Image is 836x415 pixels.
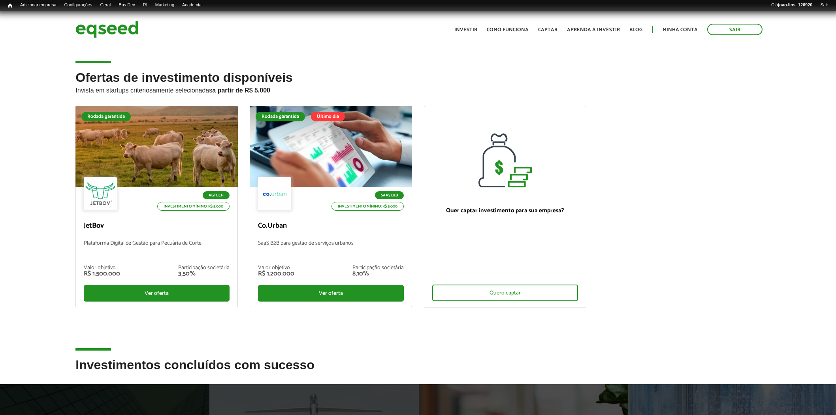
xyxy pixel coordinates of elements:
[454,27,477,32] a: Investir
[331,202,404,211] p: Investimento mínimo: R$ 5.000
[203,191,230,199] p: Agtech
[178,2,205,8] a: Academia
[250,106,412,307] a: Rodada garantida Último dia SaaS B2B Investimento mínimo: R$ 5.000 Co.Urban SaaS B2B para gestão ...
[115,2,139,8] a: Bus Dev
[84,240,230,257] p: Plataforma Digital de Gestão para Pecuária de Corte
[139,2,151,8] a: RI
[424,106,586,307] a: Quer captar investimento para sua empresa? Quero captar
[4,2,16,9] a: Início
[84,271,120,277] div: R$ 1.500.000
[816,2,832,8] a: Sair
[258,271,294,277] div: R$ 1.200.000
[75,85,760,94] p: Invista em startups criteriosamente selecionadas
[432,207,578,214] p: Quer captar investimento para sua empresa?
[178,271,230,277] div: 3,50%
[663,27,698,32] a: Minha conta
[707,24,763,35] a: Sair
[567,27,620,32] a: Aprenda a investir
[432,285,578,301] div: Quero captar
[212,87,270,94] strong: a partir de R$ 5.000
[81,112,131,121] div: Rodada garantida
[258,222,404,230] p: Co.Urban
[75,358,760,384] h2: Investimentos concluídos com sucesso
[352,265,404,271] div: Participação societária
[258,240,404,257] p: SaaS B2B para gestão de serviços urbanos
[487,27,529,32] a: Como funciona
[75,106,238,307] a: Rodada garantida Agtech Investimento mínimo: R$ 5.000 JetBov Plataforma Digital de Gestão para Pe...
[778,2,812,7] strong: joao.lins_126920
[311,112,345,121] div: Último dia
[60,2,96,8] a: Configurações
[84,222,230,230] p: JetBov
[258,265,294,271] div: Valor objetivo
[629,27,642,32] a: Blog
[538,27,557,32] a: Captar
[375,191,404,199] p: SaaS B2B
[157,202,230,211] p: Investimento mínimo: R$ 5.000
[8,3,12,8] span: Início
[767,2,816,8] a: Olájoao.lins_126920
[256,112,305,121] div: Rodada garantida
[84,265,120,271] div: Valor objetivo
[75,71,760,106] h2: Ofertas de investimento disponíveis
[84,285,230,302] div: Ver oferta
[178,265,230,271] div: Participação societária
[151,2,178,8] a: Marketing
[258,285,404,302] div: Ver oferta
[75,19,139,40] img: EqSeed
[96,2,115,8] a: Geral
[16,2,60,8] a: Adicionar empresa
[352,271,404,277] div: 8,10%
